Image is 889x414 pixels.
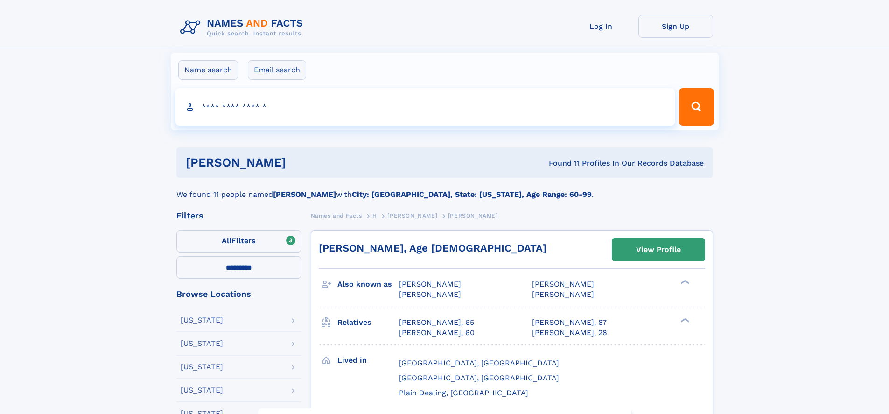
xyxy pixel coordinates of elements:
[399,290,461,299] span: [PERSON_NAME]
[337,352,399,368] h3: Lived in
[372,210,377,221] a: H
[399,373,559,382] span: [GEOGRAPHIC_DATA], [GEOGRAPHIC_DATA]
[564,15,638,38] a: Log In
[399,358,559,367] span: [GEOGRAPHIC_DATA], [GEOGRAPHIC_DATA]
[636,239,681,260] div: View Profile
[176,290,301,298] div: Browse Locations
[176,230,301,253] label: Filters
[319,242,546,254] a: [PERSON_NAME], Age [DEMOGRAPHIC_DATA]
[448,212,498,219] span: [PERSON_NAME]
[612,239,705,261] a: View Profile
[352,190,592,199] b: City: [GEOGRAPHIC_DATA], State: [US_STATE], Age Range: 60-99
[399,328,475,338] a: [PERSON_NAME], 60
[248,60,306,80] label: Email search
[399,317,474,328] a: [PERSON_NAME], 65
[181,316,223,324] div: [US_STATE]
[387,212,437,219] span: [PERSON_NAME]
[638,15,713,38] a: Sign Up
[372,212,377,219] span: H
[186,157,418,168] h1: [PERSON_NAME]
[532,328,607,338] a: [PERSON_NAME], 28
[399,388,528,397] span: Plain Dealing, [GEOGRAPHIC_DATA]
[417,158,704,168] div: Found 11 Profiles In Our Records Database
[532,290,594,299] span: [PERSON_NAME]
[181,386,223,394] div: [US_STATE]
[532,280,594,288] span: [PERSON_NAME]
[311,210,362,221] a: Names and Facts
[679,88,714,126] button: Search Button
[176,178,713,200] div: We found 11 people named with .
[222,236,231,245] span: All
[679,317,690,323] div: ❯
[387,210,437,221] a: [PERSON_NAME]
[181,363,223,371] div: [US_STATE]
[273,190,336,199] b: [PERSON_NAME]
[337,315,399,330] h3: Relatives
[175,88,675,126] input: search input
[178,60,238,80] label: Name search
[679,279,690,285] div: ❯
[176,211,301,220] div: Filters
[337,276,399,292] h3: Also known as
[532,317,607,328] a: [PERSON_NAME], 87
[176,15,311,40] img: Logo Names and Facts
[399,280,461,288] span: [PERSON_NAME]
[181,340,223,347] div: [US_STATE]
